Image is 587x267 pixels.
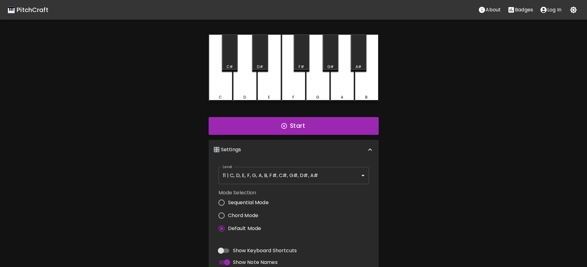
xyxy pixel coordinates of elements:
[536,4,565,16] button: account of current user
[233,259,278,266] span: Show Note Names
[292,95,294,100] div: F
[228,212,259,219] span: Chord Mode
[226,64,233,70] div: C#
[228,225,261,232] span: Default Mode
[219,95,222,100] div: C
[327,64,334,70] div: G#
[243,95,246,100] div: D
[209,140,379,160] div: 🎛️ Settings
[218,189,274,196] label: Mode Selection
[515,6,533,14] p: Badges
[475,4,504,16] button: About
[218,167,369,184] div: 11 | C, D, E, F, G, A, B, F#, C#, G#, D#, A#
[316,95,319,100] div: G
[223,164,232,169] label: Level
[268,95,270,100] div: E
[341,95,343,100] div: A
[228,199,269,206] span: Sequential Mode
[257,64,263,70] div: D#
[7,5,48,15] a: 🎹 PitchCraft
[233,247,297,254] span: Show Keyboard Shortcuts
[365,95,368,100] div: B
[209,117,379,135] button: Start
[547,6,561,14] p: Log In
[504,4,536,16] button: Stats
[214,146,241,153] p: 🎛️ Settings
[486,6,501,14] p: About
[356,64,361,70] div: A#
[299,64,304,70] div: F#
